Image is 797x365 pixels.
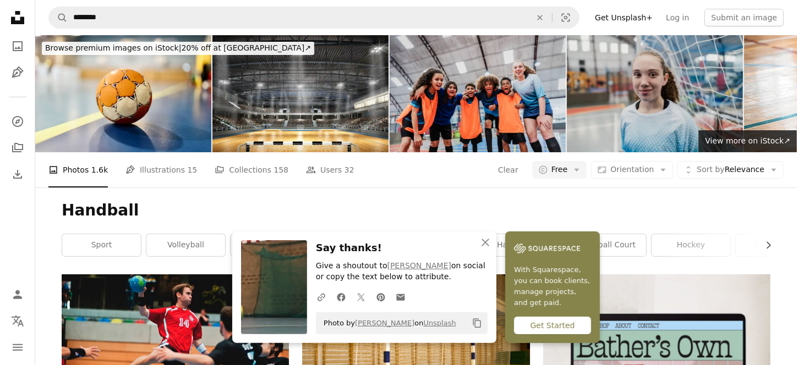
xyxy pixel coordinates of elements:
[588,9,659,26] a: Get Unsplash+
[567,234,646,256] a: handball court
[468,314,487,333] button: Copy to clipboard
[125,152,197,187] a: Illustrations 15
[274,164,288,176] span: 158
[345,164,354,176] span: 32
[659,9,696,26] a: Log in
[316,240,488,256] h3: Say thanks!
[7,110,29,132] a: Explore
[514,240,580,257] img: file-1747939142011-51e5cc87e3c9
[705,136,790,145] span: View more on iStock ↗
[45,43,181,52] span: Browse premium images on iStock |
[371,286,391,308] a: Share on Pinterest
[7,7,29,31] a: Home — Unsplash
[698,130,797,152] a: View more on iStock↗
[49,7,68,28] button: Search Unsplash
[188,164,198,176] span: 15
[387,261,451,270] a: [PERSON_NAME]
[610,165,654,174] span: Orientation
[7,310,29,332] button: Language
[48,7,580,29] form: Find visuals sitewide
[212,35,389,152] img: Sports arena with hand ball field
[697,165,724,174] span: Sort by
[62,201,771,220] h1: Handball
[758,234,771,256] button: scroll list to the right
[514,264,591,308] span: With Squarespace, you can book clients, manage projects, and get paid.
[591,161,673,179] button: Orientation
[7,163,29,185] a: Download History
[302,345,529,355] a: blue and white goal
[423,319,456,327] a: Unsplash
[355,319,414,327] a: [PERSON_NAME]
[553,7,579,28] button: Visual search
[697,164,765,175] span: Relevance
[146,234,225,256] a: volleyball
[567,35,743,152] img: Portrait of a girl at a sports court
[351,286,371,308] a: Share on Twitter
[7,137,29,159] a: Collections
[331,286,351,308] a: Share on Facebook
[498,161,519,179] button: Clear
[35,35,211,152] img: Handball ball on field
[652,234,730,256] a: hockey
[306,152,354,187] a: Users 32
[316,261,488,283] p: Give a shoutout to on social or copy the text below to attribute.
[705,9,784,26] button: Submit an image
[215,152,288,187] a: Collections 158
[552,164,568,175] span: Free
[62,345,289,355] a: man holding ball while jumping near three mne
[318,314,456,332] span: Photo by on
[7,35,29,57] a: Photos
[391,286,411,308] a: Share over email
[532,161,587,179] button: Free
[62,234,141,256] a: sport
[7,284,29,306] a: Log in / Sign up
[505,231,600,343] a: With Squarespace, you can book clients, manage projects, and get paid.Get Started
[678,161,784,179] button: Sort byRelevance
[390,35,566,152] img: Portrait of a sports team at a sports court
[528,7,552,28] button: Clear
[45,43,311,52] span: 20% off at [GEOGRAPHIC_DATA] ↗
[514,317,591,334] div: Get Started
[35,35,321,62] a: Browse premium images on iStock|20% off at [GEOGRAPHIC_DATA]↗
[7,62,29,84] a: Illustrations
[7,336,29,358] button: Menu
[231,234,309,256] a: hand ball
